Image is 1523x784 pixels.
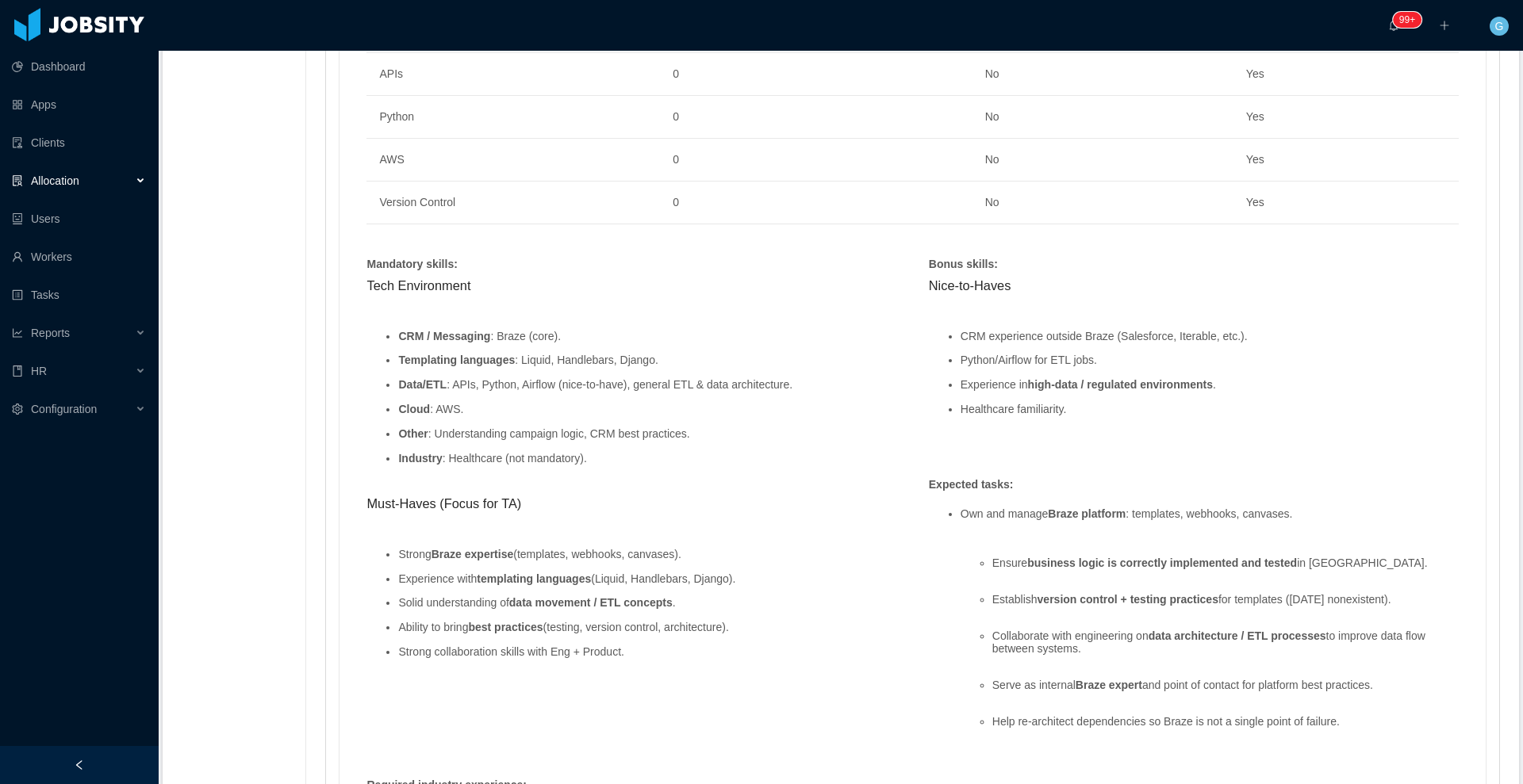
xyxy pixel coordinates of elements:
[398,403,896,415] li: : AWS.
[12,241,146,273] a: icon: userWorkers
[31,365,47,377] span: HR
[12,51,146,82] a: icon: pie-chartDashboard
[12,279,146,311] a: icon: profileTasks
[1038,593,1218,606] strong: version control + testing practices
[398,379,896,391] li: : APIs, Python, Airflow (nice-to-have), general ETL & data architecture.
[366,182,660,224] td: Version Control
[1076,679,1142,691] strong: Braze expert
[1495,17,1504,36] span: G
[398,403,430,415] strong: Cloud
[972,53,1233,96] td: No
[929,276,1459,296] h3: Nice-to-Haves
[992,594,1459,618] li: Establish for templates ([DATE] nonexistent).
[1048,507,1126,520] strong: Braze platform
[398,354,896,366] li: : Liquid, Handlebars, Django.
[1233,182,1459,224] td: Yes
[31,327,70,339] span: Reports
[1233,96,1459,139] td: Yes
[12,175,23,186] i: icon: solution
[1393,12,1421,28] sup: 202
[992,716,1459,728] li: Help re-architect dependencies so Braze is not a single point of failure.
[929,478,1014,491] strong: Expected tasks :
[366,494,896,514] h3: Must-Haves (Focus for TA)
[929,258,998,270] strong: Bonus skills :
[961,354,1459,366] li: Python/Airflow for ETL jobs.
[398,573,896,585] li: Experience with (Liquid, Handlebars, Django).
[398,427,428,440] strong: Other
[12,327,23,338] i: icon: line-chart
[992,679,1459,704] li: Serve as internal and point of contact for platform best practices.
[1233,53,1459,96] td: Yes
[398,452,442,465] strong: Industry
[398,621,896,633] li: Ability to bring (testing, version control, architecture).
[660,96,815,139] td: 0
[961,403,1459,415] li: Healthcare familiarity.
[398,646,896,658] li: Strong collaboration skills with Eng + Product.
[366,258,457,270] strong: Mandatory skills :
[477,572,591,585] strong: templating languages
[1233,139,1459,182] td: Yes
[972,182,1233,224] td: No
[992,557,1459,582] li: Ensure in [GEOGRAPHIC_DATA].
[509,596,673,609] strong: data movement / ETL concepts
[31,174,79,187] span: Allocation
[31,403,97,415] span: Configuration
[366,96,660,139] td: Python
[398,597,896,609] li: Solid understanding of .
[1388,20,1399,31] i: icon: bell
[12,403,23,415] i: icon: setting
[1149,629,1326,642] strong: data architecture / ETL processes
[660,182,815,224] td: 0
[366,139,660,182] td: AWS
[366,276,896,296] h3: Tech Environment
[12,89,146,120] a: icon: appstoreApps
[660,139,815,182] td: 0
[660,53,815,96] td: 0
[12,127,146,159] a: icon: auditClients
[398,428,896,440] li: : Understanding campaign logic, CRM best practices.
[398,549,896,560] li: Strong (templates, webhooks, canvases).
[398,330,490,342] strong: CRM / Messaging
[366,53,660,96] td: APIs
[468,621,543,633] strong: best practices
[398,453,896,465] li: : Healthcare (not mandatory).
[398,354,515,366] strong: Templating languages
[12,365,23,377] i: icon: book
[961,331,1459,342] li: CRM experience outside Braze (Salesforce, Iterable, etc.).
[972,96,1233,139] td: No
[1028,378,1213,391] strong: high-data / regulated environments
[398,331,896,342] li: : Braze (core).
[12,203,146,235] a: icon: robotUsers
[1439,20,1450,31] i: icon: plus
[398,378,447,391] strong: Data/ETL
[961,379,1459,391] li: Experience in .
[972,139,1233,182] td: No
[1027,556,1297,569] strong: business logic is correctly implemented and tested
[992,630,1459,667] li: Collaborate with engineering on to improve data flow between systems.
[961,508,1459,533] li: Own and manage : templates, webhooks, canvases.
[432,548,514,560] strong: Braze expertise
